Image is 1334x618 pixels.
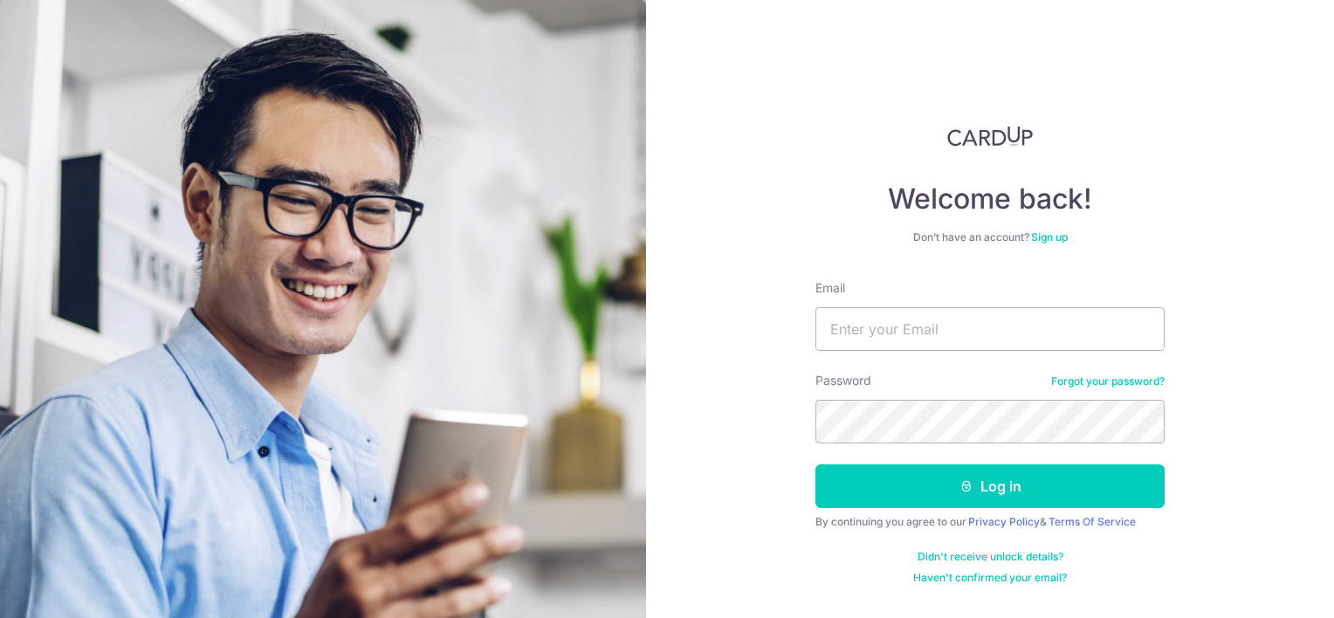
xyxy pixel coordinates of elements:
[1031,230,1068,244] a: Sign up
[815,279,845,297] label: Email
[815,515,1165,529] div: By continuing you agree to our &
[1051,374,1165,388] a: Forgot your password?
[815,230,1165,244] div: Don’t have an account?
[913,571,1067,585] a: Haven't confirmed your email?
[815,464,1165,508] button: Log in
[1049,515,1136,528] a: Terms Of Service
[918,550,1063,564] a: Didn't receive unlock details?
[968,515,1040,528] a: Privacy Policy
[947,126,1033,147] img: CardUp Logo
[815,307,1165,351] input: Enter your Email
[815,372,871,389] label: Password
[815,182,1165,216] h4: Welcome back!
